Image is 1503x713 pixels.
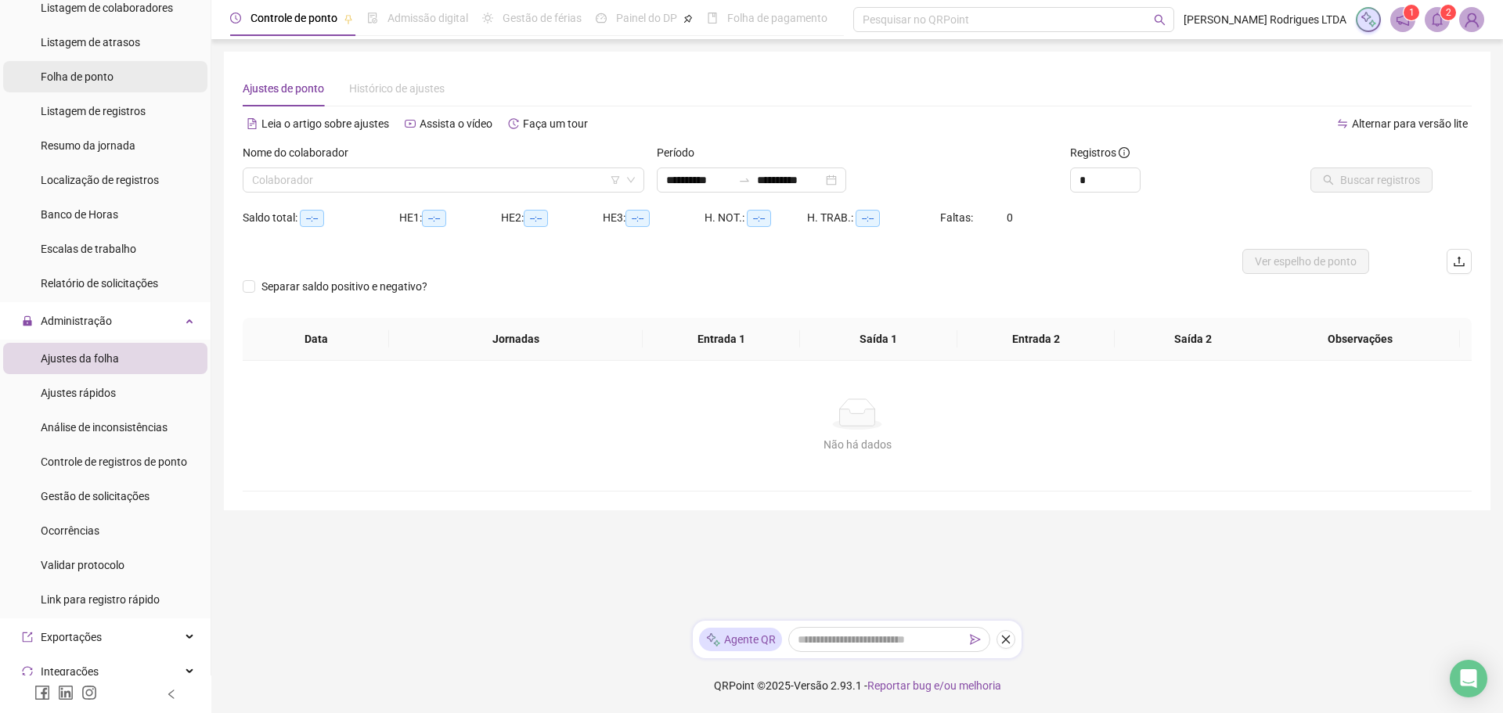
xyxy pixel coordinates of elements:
[1007,211,1013,224] span: 0
[81,685,97,700] span: instagram
[747,210,771,227] span: --:--
[41,559,124,571] span: Validar protocolo
[422,210,446,227] span: --:--
[230,13,241,23] span: clock-circle
[22,632,33,643] span: export
[250,12,337,24] span: Controle de ponto
[58,685,74,700] span: linkedin
[800,318,957,361] th: Saída 1
[699,628,782,651] div: Agente QR
[1396,13,1410,27] span: notification
[41,208,118,221] span: Banco de Horas
[22,666,33,677] span: sync
[41,70,114,83] span: Folha de ponto
[399,209,501,227] div: HE 1:
[1352,117,1468,130] span: Alternar para versão lite
[957,318,1115,361] th: Entrada 2
[255,278,434,295] span: Separar saldo positivo e negativo?
[707,13,718,23] span: book
[1453,255,1465,268] span: upload
[41,36,140,49] span: Listagem de atrasos
[523,117,588,130] span: Faça um tour
[738,174,751,186] span: to
[524,210,548,227] span: --:--
[856,210,880,227] span: --:--
[243,82,324,95] span: Ajustes de ponto
[387,12,468,24] span: Admissão digital
[807,209,940,227] div: H. TRAB.:
[625,210,650,227] span: --:--
[405,118,416,129] span: youtube
[41,105,146,117] span: Listagem de registros
[389,318,643,361] th: Jornadas
[41,387,116,399] span: Ajustes rápidos
[41,593,160,606] span: Link para registro rápido
[420,117,492,130] span: Assista o vídeo
[243,144,359,161] label: Nome do colaborador
[34,685,50,700] span: facebook
[1070,144,1130,161] span: Registros
[349,82,445,95] span: Histórico de ajustes
[727,12,827,24] span: Folha de pagamento
[261,117,389,130] span: Leia o artigo sobre ajustes
[501,209,603,227] div: HE 2:
[738,174,751,186] span: swap-right
[1440,5,1456,20] sup: 2
[41,2,173,14] span: Listagem de colaboradores
[41,277,158,290] span: Relatório de solicitações
[705,209,807,227] div: H. NOT.:
[41,139,135,152] span: Resumo da jornada
[367,13,378,23] span: file-done
[970,634,981,645] span: send
[1337,118,1348,129] span: swap
[41,631,102,643] span: Exportações
[705,632,721,648] img: sparkle-icon.fc2bf0ac1784a2077858766a79e2daf3.svg
[1450,660,1487,697] div: Open Intercom Messenger
[482,13,493,23] span: sun
[1310,167,1433,193] button: Buscar registros
[344,14,353,23] span: pushpin
[1430,13,1444,27] span: bell
[243,318,389,361] th: Data
[41,524,99,537] span: Ocorrências
[643,318,800,361] th: Entrada 1
[1119,147,1130,158] span: info-circle
[41,456,187,468] span: Controle de registros de ponto
[603,209,705,227] div: HE 3:
[211,658,1503,713] footer: QRPoint © 2025 - 2.93.1 -
[1115,318,1272,361] th: Saída 2
[300,210,324,227] span: --:--
[616,12,677,24] span: Painel do DP
[794,679,828,692] span: Versão
[41,315,112,327] span: Administração
[247,118,258,129] span: file-text
[1260,318,1460,361] th: Observações
[243,209,399,227] div: Saldo total:
[41,421,168,434] span: Análise de inconsistências
[1404,5,1419,20] sup: 1
[626,175,636,185] span: down
[1273,330,1447,347] span: Observações
[508,118,519,129] span: history
[1184,11,1346,28] span: [PERSON_NAME] Rodrigues LTDA
[611,175,620,185] span: filter
[1446,7,1451,18] span: 2
[41,174,159,186] span: Localização de registros
[41,665,99,678] span: Integrações
[41,243,136,255] span: Escalas de trabalho
[596,13,607,23] span: dashboard
[1409,7,1415,18] span: 1
[41,352,119,365] span: Ajustes da folha
[683,14,693,23] span: pushpin
[166,689,177,700] span: left
[503,12,582,24] span: Gestão de férias
[1360,11,1377,28] img: sparkle-icon.fc2bf0ac1784a2077858766a79e2daf3.svg
[940,211,975,224] span: Faltas:
[1242,249,1369,274] button: Ver espelho de ponto
[261,436,1453,453] div: Não há dados
[41,490,150,502] span: Gestão de solicitações
[22,315,33,326] span: lock
[657,144,705,161] label: Período
[1154,14,1166,26] span: search
[1000,634,1011,645] span: close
